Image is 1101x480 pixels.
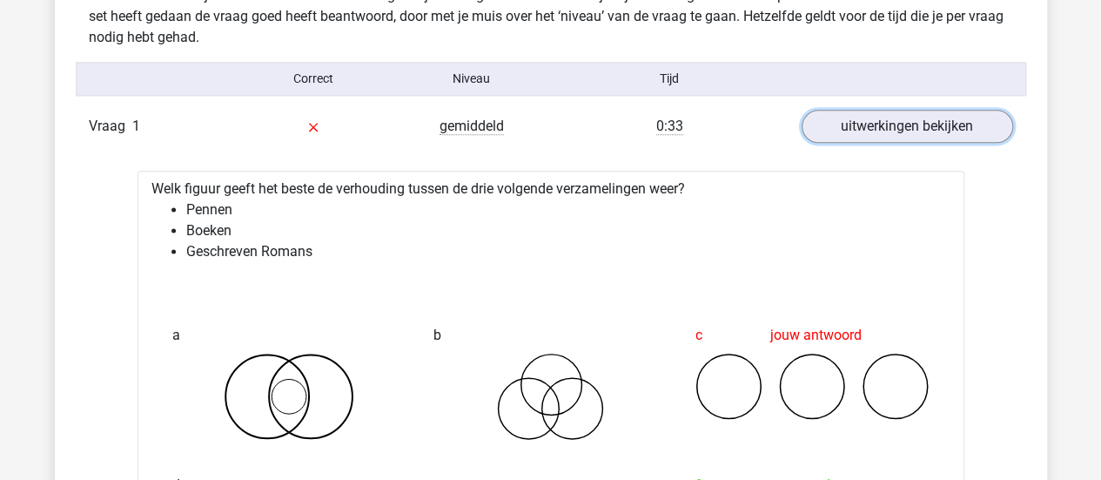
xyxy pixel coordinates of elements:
[695,318,702,353] span: c
[393,70,551,88] div: Niveau
[186,199,950,220] li: Pennen
[550,70,788,88] div: Tijd
[656,118,683,135] span: 0:33
[172,318,180,353] span: a
[132,118,140,134] span: 1
[234,70,393,88] div: Correct
[186,220,950,241] li: Boeken
[89,116,132,137] span: Vraag
[440,118,504,135] span: gemiddeld
[695,318,930,353] div: jouw antwoord
[186,241,950,262] li: Geschreven Romans
[802,110,1013,143] a: uitwerkingen bekijken
[433,318,441,353] span: b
